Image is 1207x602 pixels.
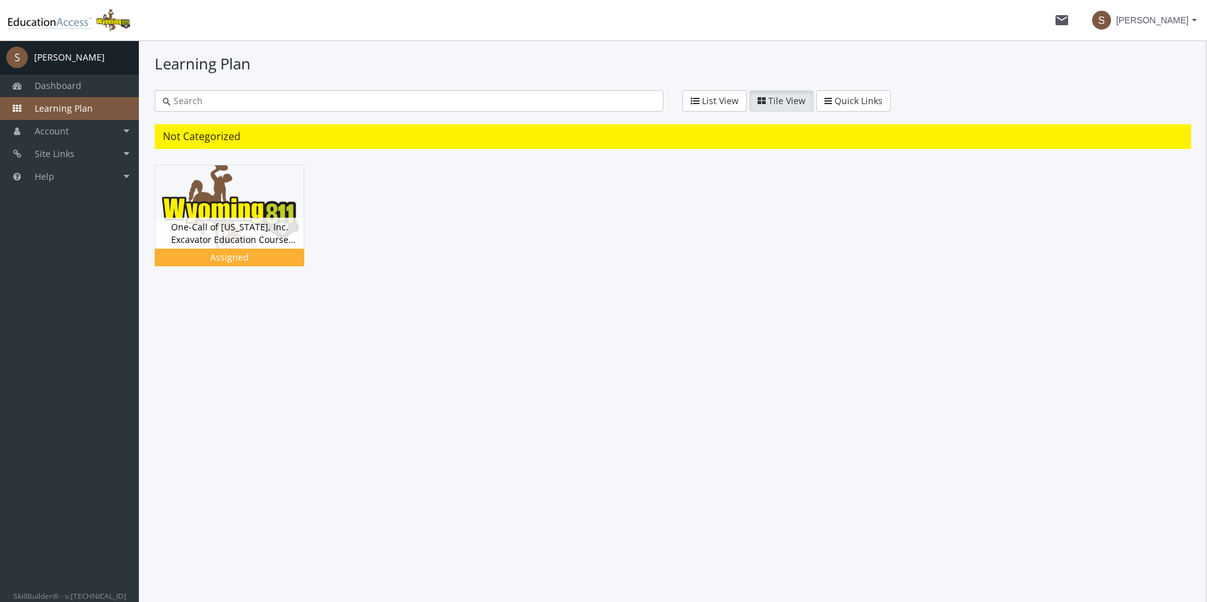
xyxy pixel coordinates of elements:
[13,591,126,601] small: SkillBuilder® - v.[TECHNICAL_ID]
[34,51,105,64] div: [PERSON_NAME]
[35,170,54,182] span: Help
[1116,9,1189,32] span: [PERSON_NAME]
[768,95,806,107] span: Tile View
[835,95,883,107] span: Quick Links
[155,53,1191,74] h1: Learning Plan
[702,95,739,107] span: List View
[170,95,655,107] input: Search
[35,125,69,137] span: Account
[35,148,74,160] span: Site Links
[157,251,302,264] div: Assigned
[6,47,28,68] span: S
[1054,13,1069,28] mat-icon: mail
[163,129,241,143] span: Not Categorized
[35,102,93,114] span: Learning Plan
[155,218,304,249] div: One-Call of [US_STATE], Inc. Excavator Education Course Version 5.0
[155,165,323,285] div: One-Call of [US_STATE], Inc. Excavator Education Course Version 5.0
[35,80,81,91] span: Dashboard
[1092,11,1111,30] span: S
